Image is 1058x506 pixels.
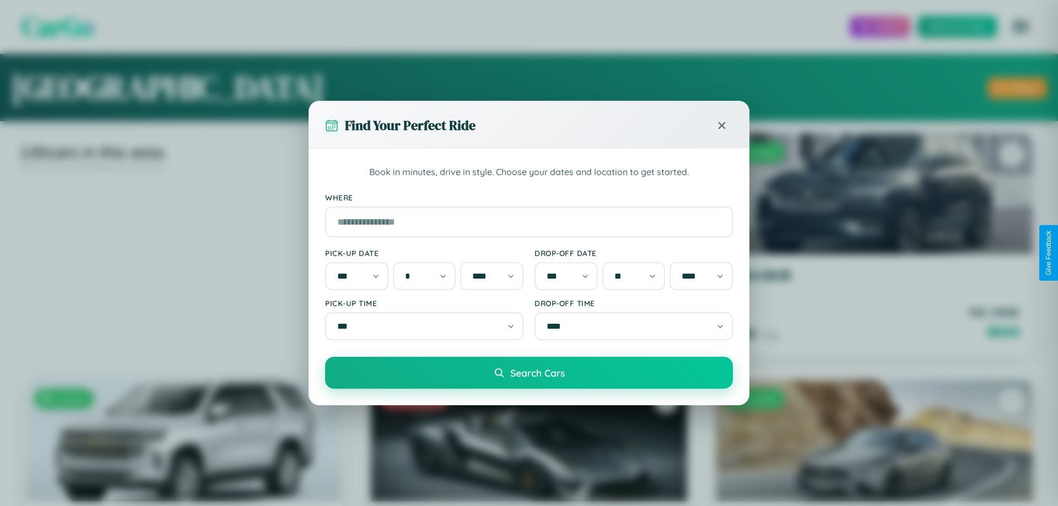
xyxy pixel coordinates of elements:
h3: Find Your Perfect Ride [345,116,476,134]
label: Where [325,193,733,202]
button: Search Cars [325,357,733,389]
p: Book in minutes, drive in style. Choose your dates and location to get started. [325,165,733,179]
span: Search Cars [510,367,565,379]
label: Pick-up Date [325,248,523,258]
label: Drop-off Date [535,248,733,258]
label: Drop-off Time [535,298,733,308]
label: Pick-up Time [325,298,523,308]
